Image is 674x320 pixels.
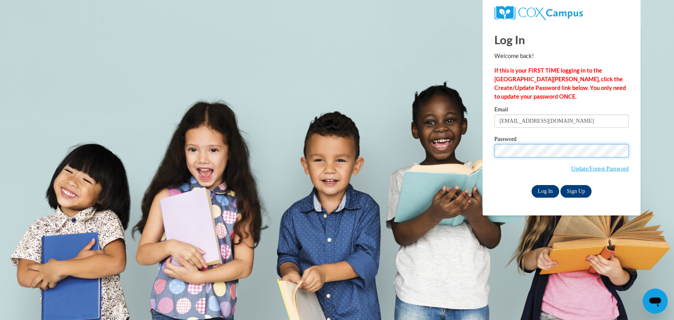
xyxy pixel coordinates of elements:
p: Welcome back! [494,52,629,60]
label: Password [494,136,629,144]
a: COX Campus [494,6,629,20]
label: Email [494,107,629,114]
a: Update/Forgot Password [571,165,629,172]
input: Log In [531,185,559,198]
strong: If this is your FIRST TIME logging in to the [GEOGRAPHIC_DATA][PERSON_NAME], click the Create/Upd... [494,67,626,100]
iframe: Button to launch messaging window [642,288,668,314]
h1: Log In [494,32,629,48]
img: COX Campus [494,6,583,20]
a: Sign Up [560,185,591,198]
